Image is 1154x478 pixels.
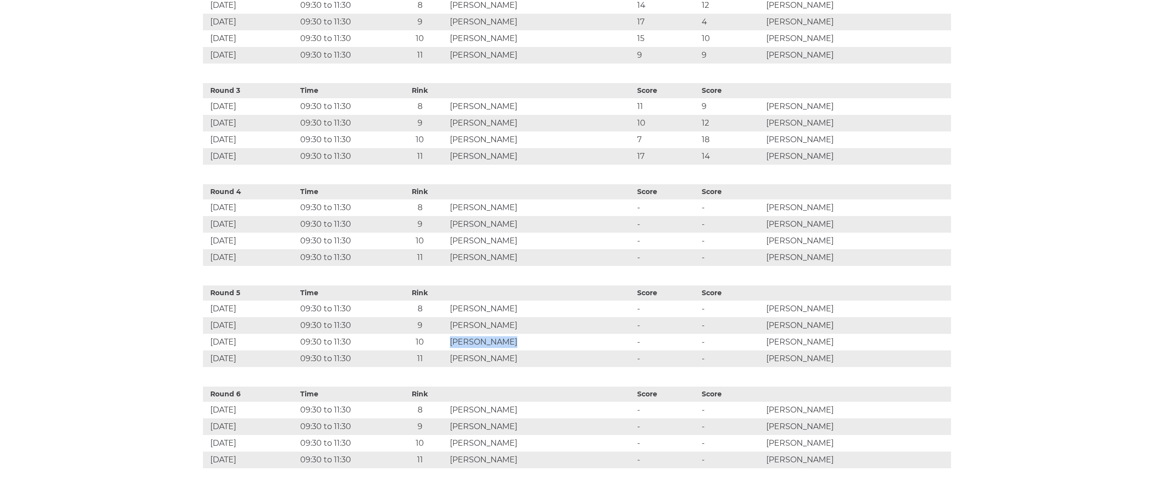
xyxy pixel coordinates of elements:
td: - [699,301,764,317]
td: [PERSON_NAME] [764,317,951,334]
td: 09:30 to 11:30 [298,115,393,131]
td: 11 [393,350,447,367]
td: 9 [699,98,764,115]
td: [DATE] [203,350,298,367]
td: [PERSON_NAME] [764,14,951,30]
th: Round 3 [203,83,298,98]
td: 8 [393,402,447,418]
td: 09:30 to 11:30 [298,402,393,418]
td: [PERSON_NAME] [447,199,635,216]
th: Time [298,387,393,402]
td: [DATE] [203,14,298,30]
td: - [699,418,764,435]
th: Round 4 [203,184,298,199]
td: - [699,216,764,233]
td: 10 [393,334,447,350]
th: Score [635,285,699,301]
td: - [635,199,699,216]
td: - [699,350,764,367]
td: 8 [393,301,447,317]
td: [PERSON_NAME] [764,301,951,317]
td: [PERSON_NAME] [764,216,951,233]
td: 09:30 to 11:30 [298,418,393,435]
td: 09:30 to 11:30 [298,350,393,367]
td: 10 [393,435,447,452]
td: 18 [699,131,764,148]
td: [PERSON_NAME] [447,418,635,435]
th: Round 5 [203,285,298,301]
td: 9 [699,47,764,64]
td: [DATE] [203,418,298,435]
td: - [635,216,699,233]
td: 10 [393,233,447,249]
td: [DATE] [203,216,298,233]
td: - [635,334,699,350]
td: - [635,452,699,468]
td: [DATE] [203,115,298,131]
td: [PERSON_NAME] [764,334,951,350]
td: 9 [393,216,447,233]
td: - [635,249,699,266]
td: [PERSON_NAME] [447,301,635,317]
td: 09:30 to 11:30 [298,14,393,30]
td: [PERSON_NAME] [764,435,951,452]
td: 09:30 to 11:30 [298,435,393,452]
td: [DATE] [203,435,298,452]
td: 09:30 to 11:30 [298,216,393,233]
td: [DATE] [203,334,298,350]
td: - [635,233,699,249]
th: Score [635,387,699,402]
th: Score [699,83,764,98]
td: - [635,418,699,435]
th: Rink [393,387,447,402]
td: [DATE] [203,98,298,115]
td: 9 [393,14,447,30]
td: 15 [635,30,699,47]
td: - [635,350,699,367]
td: [PERSON_NAME] [764,47,951,64]
td: [PERSON_NAME] [764,233,951,249]
td: 09:30 to 11:30 [298,148,393,165]
td: [DATE] [203,199,298,216]
td: 14 [699,148,764,165]
th: Round 6 [203,387,298,402]
td: [PERSON_NAME] [764,131,951,148]
td: [DATE] [203,47,298,64]
td: - [699,435,764,452]
td: [PERSON_NAME] [447,30,635,47]
td: [PERSON_NAME] [447,216,635,233]
td: [PERSON_NAME] [447,131,635,148]
td: 09:30 to 11:30 [298,199,393,216]
td: [DATE] [203,148,298,165]
td: 11 [393,452,447,468]
td: [DATE] [203,402,298,418]
td: - [699,452,764,468]
td: [PERSON_NAME] [764,98,951,115]
th: Time [298,285,393,301]
td: 11 [393,249,447,266]
td: 09:30 to 11:30 [298,233,393,249]
td: [DATE] [203,301,298,317]
td: 09:30 to 11:30 [298,334,393,350]
td: [PERSON_NAME] [764,402,951,418]
th: Rink [393,184,447,199]
td: - [635,301,699,317]
th: Rink [393,83,447,98]
td: [DATE] [203,30,298,47]
td: 9 [635,47,699,64]
td: 11 [635,98,699,115]
td: [PERSON_NAME] [764,418,951,435]
td: 10 [699,30,764,47]
td: 8 [393,199,447,216]
td: [PERSON_NAME] [447,115,635,131]
td: [PERSON_NAME] [764,350,951,367]
td: 7 [635,131,699,148]
th: Time [298,184,393,199]
td: - [635,317,699,334]
td: [PERSON_NAME] [764,199,951,216]
td: - [635,435,699,452]
td: 8 [393,98,447,115]
td: - [699,199,764,216]
td: [PERSON_NAME] [447,317,635,334]
td: 09:30 to 11:30 [298,301,393,317]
